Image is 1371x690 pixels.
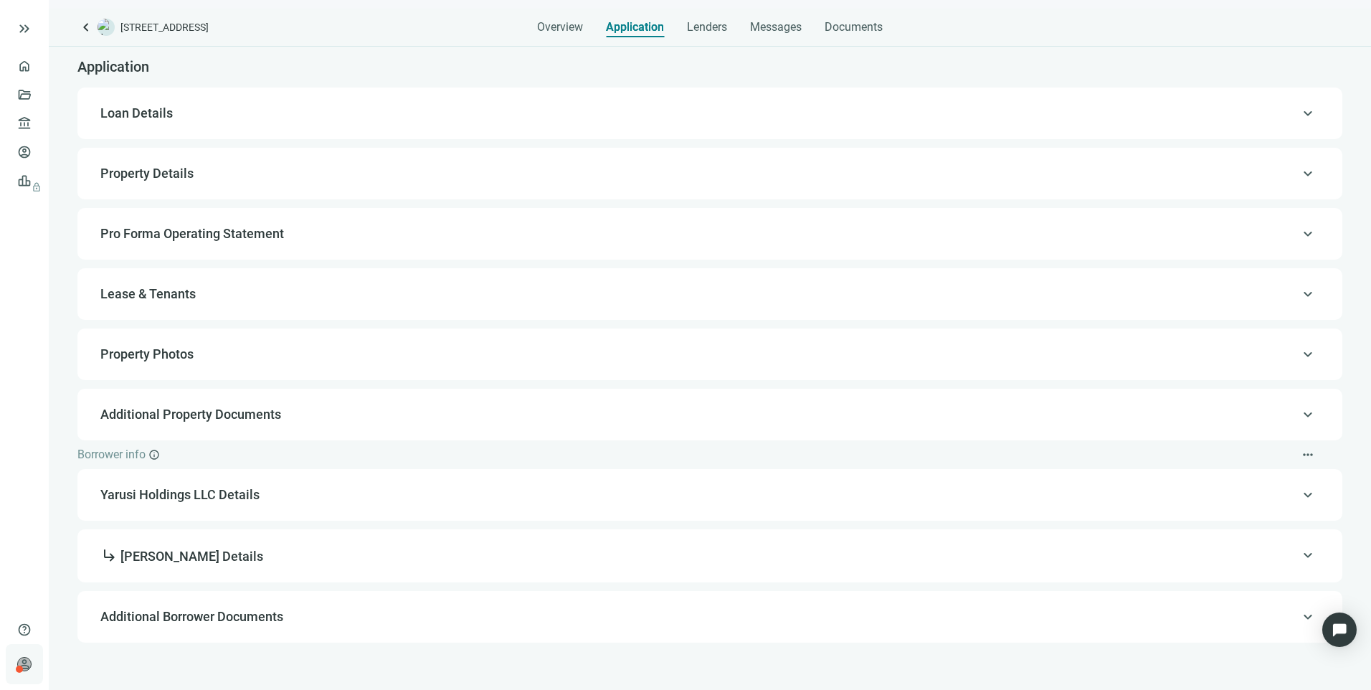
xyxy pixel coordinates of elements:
[77,19,95,36] a: keyboard_arrow_left
[17,657,32,671] span: person
[1322,613,1357,647] div: Open Intercom Messenger
[100,166,194,181] span: Property Details
[606,20,664,34] span: Application
[100,547,118,564] span: subdirectory_arrow_right
[120,20,209,34] span: [STREET_ADDRESS]
[100,549,263,564] span: [PERSON_NAME] Details
[537,20,583,34] span: Overview
[77,448,146,461] span: Borrower info
[100,407,281,422] span: Additional Property Documents
[100,286,196,301] span: Lease & Tenants
[100,226,284,241] span: Pro Forma Operating Statement
[17,623,32,637] span: help
[825,20,883,34] span: Documents
[687,20,727,34] span: Lenders
[98,19,115,36] img: deal-logo
[1296,443,1319,466] button: more_horiz
[16,20,33,37] button: keyboard_double_arrow_right
[100,105,173,120] span: Loan Details
[100,486,1317,504] span: Yarusi Holdings LLC Details
[1301,448,1315,462] span: more_horiz
[750,20,802,34] span: Messages
[100,609,283,624] span: Additional Borrower Documents
[100,346,194,361] span: Property Photos
[77,58,149,75] span: Application
[148,449,160,460] span: info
